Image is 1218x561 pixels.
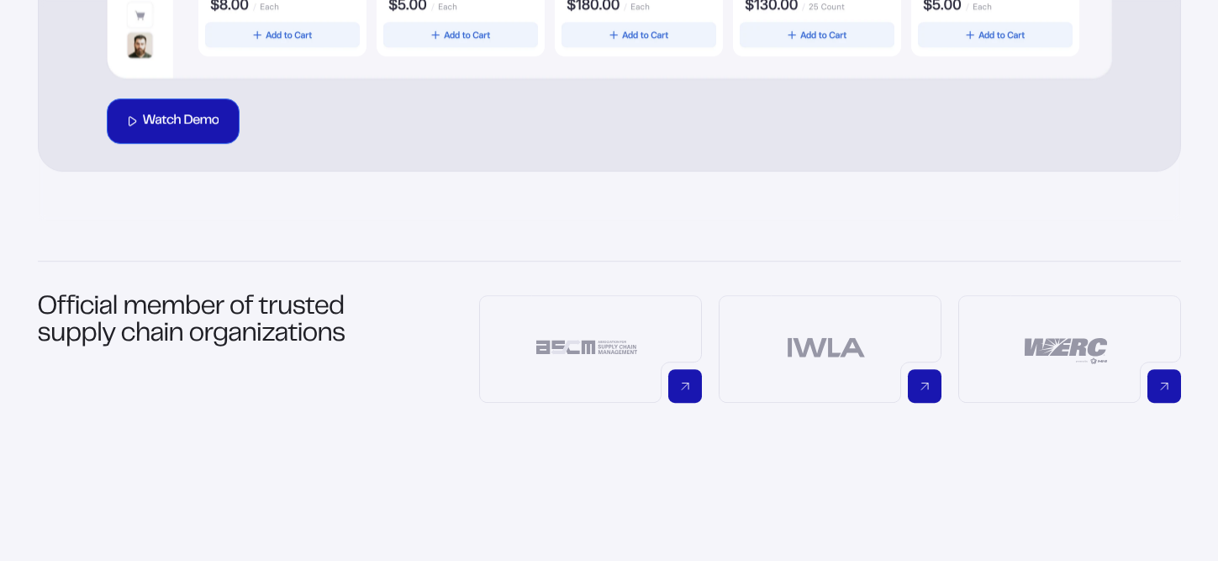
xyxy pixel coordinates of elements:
div: Watch Demo [143,114,219,128]
button: Watch Demo [107,98,240,144]
img: Warehousing Education and Research Council [1002,322,1130,373]
a: Visit International Warehouse Logistics Association [719,295,941,403]
img: Association for Supply Chain Management [523,322,651,373]
a: Visit Association for Supply Chain Management [479,295,702,403]
a: Visit Warehousing Education and Research Council [958,295,1181,403]
h1: Official member of trusted supply chain organizations [38,295,367,403]
img: International Warehouse Logistics Association [762,322,890,373]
